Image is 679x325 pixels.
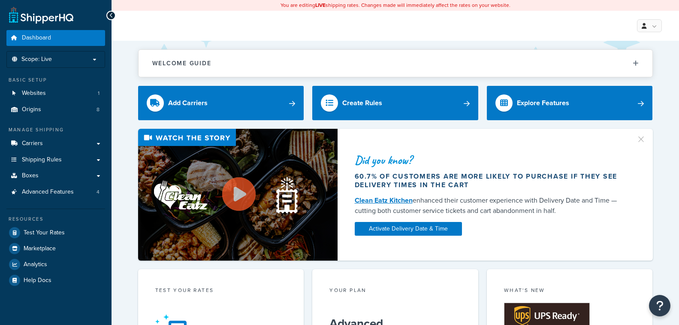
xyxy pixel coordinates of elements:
[152,60,211,67] h2: Welcome Guide
[6,152,105,168] a: Shipping Rules
[342,97,382,109] div: Create Rules
[6,257,105,272] a: Analytics
[6,30,105,46] a: Dashboard
[97,106,100,113] span: 8
[6,136,105,152] a: Carriers
[6,85,105,101] a: Websites1
[139,50,652,77] button: Welcome Guide
[155,286,287,296] div: Test your rates
[22,106,41,113] span: Origins
[517,97,569,109] div: Explore Features
[138,129,338,261] img: Video thumbnail
[22,188,74,196] span: Advanced Features
[315,1,326,9] b: LIVE
[97,188,100,196] span: 4
[24,229,65,237] span: Test Your Rates
[21,56,52,63] span: Scope: Live
[24,277,51,284] span: Help Docs
[98,90,100,97] span: 1
[329,286,461,296] div: Your Plan
[22,172,39,179] span: Boxes
[6,102,105,118] li: Origins
[355,222,462,236] a: Activate Delivery Date & Time
[6,184,105,200] li: Advanced Features
[6,184,105,200] a: Advanced Features4
[6,85,105,101] li: Websites
[355,195,626,216] div: enhanced their customer experience with Delivery Date and Time — cutting both customer service ti...
[6,168,105,184] a: Boxes
[6,225,105,240] a: Test Your Rates
[312,86,478,120] a: Create Rules
[6,102,105,118] a: Origins8
[355,195,413,205] a: Clean Eatz Kitchen
[22,156,62,164] span: Shipping Rules
[22,90,46,97] span: Websites
[6,273,105,288] a: Help Docs
[24,261,47,268] span: Analytics
[6,241,105,256] a: Marketplace
[355,172,626,189] div: 60.7% of customers are more likely to purchase if they see delivery times in the cart
[138,86,304,120] a: Add Carriers
[6,126,105,134] div: Manage Shipping
[504,286,636,296] div: What's New
[487,86,653,120] a: Explore Features
[22,140,43,147] span: Carriers
[22,34,51,42] span: Dashboard
[24,245,56,252] span: Marketplace
[649,295,670,316] button: Open Resource Center
[355,154,626,166] div: Did you know?
[168,97,208,109] div: Add Carriers
[6,216,105,223] div: Resources
[6,76,105,84] div: Basic Setup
